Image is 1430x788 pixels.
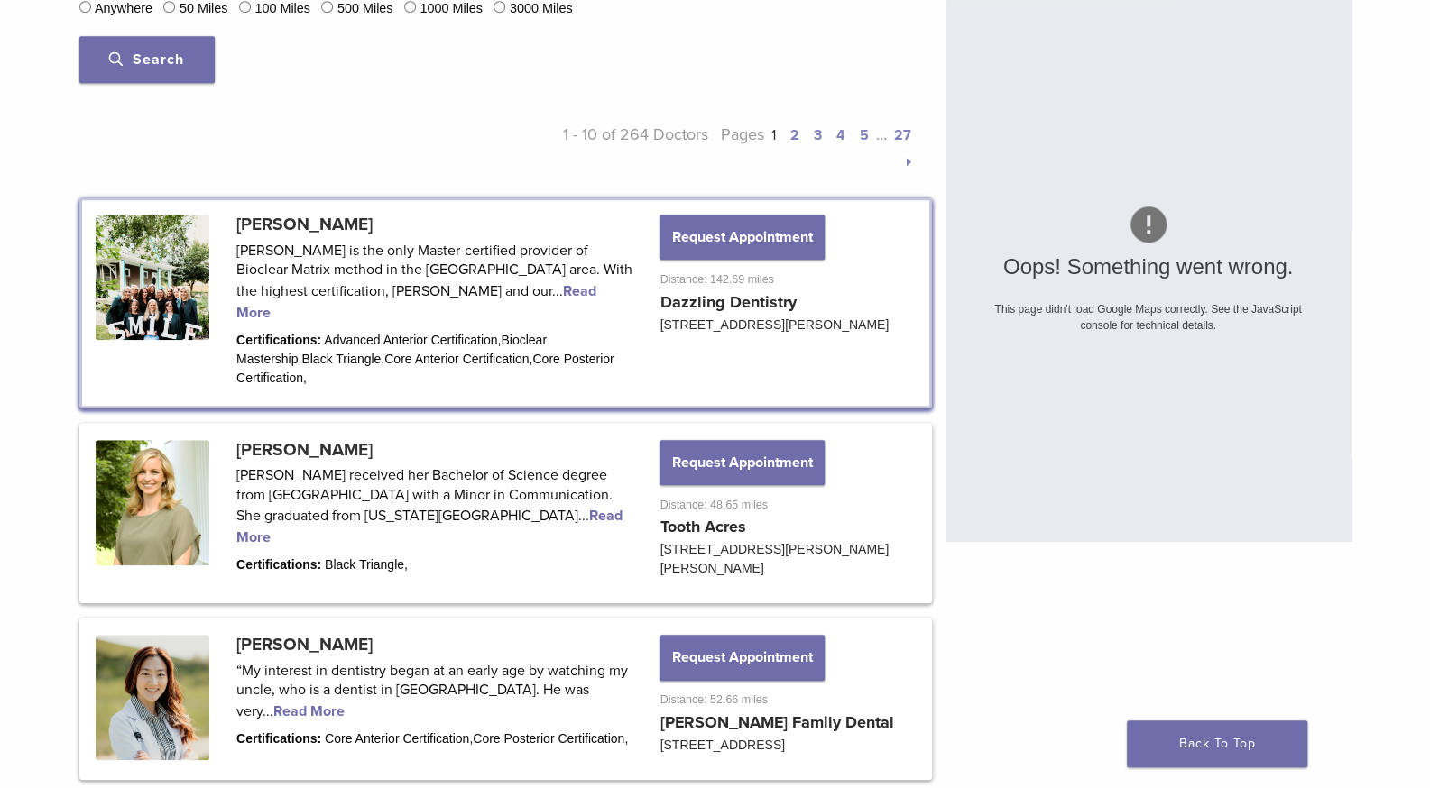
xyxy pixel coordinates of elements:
[790,126,799,144] a: 2
[79,36,215,83] button: Search
[660,440,824,485] button: Request Appointment
[836,126,845,144] a: 4
[660,635,824,680] button: Request Appointment
[499,121,709,175] p: 1 - 10 of 264 Doctors
[860,126,869,144] a: 5
[708,121,918,175] p: Pages
[660,215,824,260] button: Request Appointment
[991,301,1306,334] div: This page didn't load Google Maps correctly. See the JavaScript console for technical details.
[771,126,776,144] a: 1
[1127,720,1307,767] a: Back To Top
[876,124,887,144] span: …
[991,251,1306,283] div: Oops! Something went wrong.
[109,50,184,69] span: Search
[894,126,911,144] a: 27
[814,126,822,144] a: 3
